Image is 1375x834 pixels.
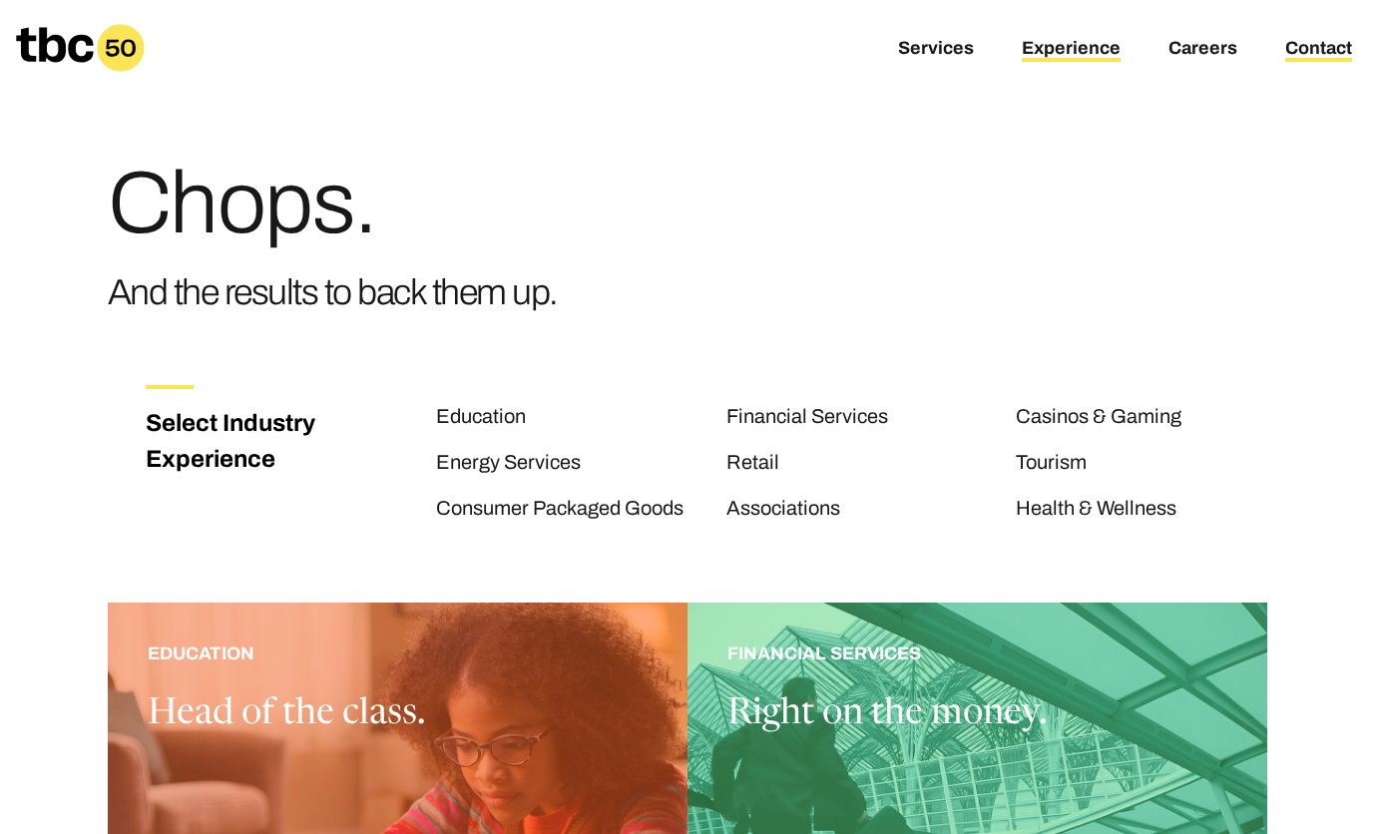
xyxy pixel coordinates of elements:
a: Casinos & Gaming [1016,405,1181,431]
a: Health & Wellness [1016,497,1176,523]
a: Financial Services [726,405,888,431]
h1: Chops. [108,160,558,247]
a: Associations [726,497,840,523]
a: Services [898,38,974,62]
a: Homepage [16,24,145,72]
a: Contact [1285,38,1352,62]
h3: And the results to back them up. [108,263,558,321]
h3: Select Industry Experience [146,405,337,477]
a: Tourism [1016,451,1087,477]
a: Consumer Packaged Goods [436,497,684,523]
a: Education [436,405,526,431]
a: Careers [1168,38,1237,62]
a: Energy Services [436,451,581,477]
a: Retail [726,451,779,477]
a: Experience [1022,38,1121,62]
